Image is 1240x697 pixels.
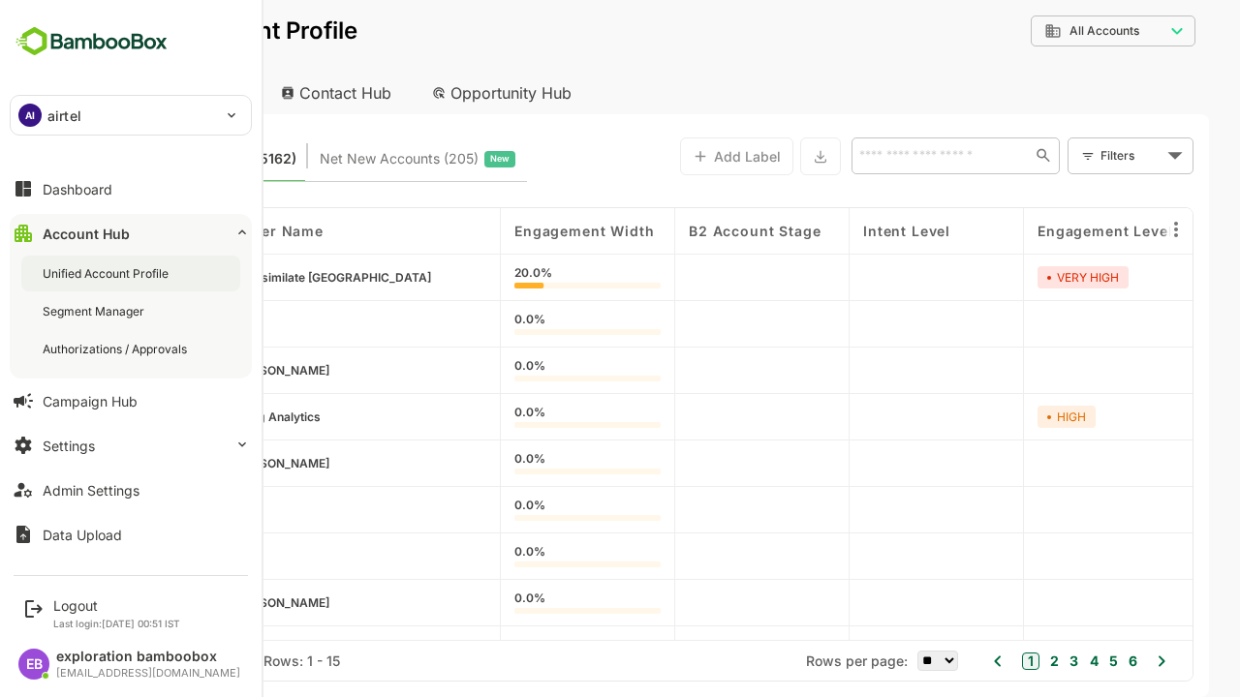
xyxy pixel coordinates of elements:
div: Unified Account Profile [43,265,172,282]
div: Logout [53,597,180,614]
span: Hawkins-Crosby [166,595,262,610]
div: 0.0% [447,546,593,567]
button: Add Label [612,137,726,175]
span: TransOrg Analytics [144,409,253,424]
p: Last login: [DATE] 00:51 IST [53,618,180,629]
button: 4 [1017,651,1031,672]
div: AI [18,104,42,127]
span: Customer Name [137,223,256,239]
div: EB [18,649,49,680]
span: Net New Accounts ( 205 ) [252,146,411,171]
div: 0.0% [447,500,593,521]
span: Rows per page: [738,652,840,669]
div: Filters [1033,145,1095,166]
div: Settings [43,438,95,454]
div: Campaign Hub [43,393,138,409]
button: Admin Settings [10,470,252,509]
div: Account Hub [31,72,190,114]
div: Segment Manager [43,303,148,319]
div: Opportunity Hub [349,72,521,114]
div: Data Upload [43,527,122,543]
div: 20.0% [447,267,593,288]
div: Authorizations / Approvals [43,341,191,357]
span: All Accounts [1002,24,1071,38]
div: [EMAIL_ADDRESS][DOMAIN_NAME] [56,667,240,680]
div: Dashboard [43,181,112,197]
button: Account Hub [10,214,252,253]
span: Armstrong-Cabrera [166,456,262,470]
p: Unified Account Profile [31,19,290,43]
button: 3 [997,651,1010,672]
button: 2 [977,651,991,672]
div: Account Hub [43,226,130,242]
div: AIairtel [11,96,251,135]
div: 0.0% [447,360,593,381]
span: Reassimilate Argentina [166,270,363,285]
button: 1 [954,652,972,670]
span: Known accounts you’ve identified to target - imported from CRM, Offline upload, or promoted from ... [58,146,229,171]
span: B2 Account Stage [621,223,753,239]
button: 5 [1037,651,1050,672]
div: Newly surfaced ICP-fit accounts from Intent, Website, LinkedIn, and other engagement signals. [252,146,448,171]
button: Campaign Hub [10,381,252,420]
span: Engagement Level [970,223,1104,239]
span: Conner-Nguyen [166,363,262,378]
span: Intent Level [795,223,883,239]
p: airtel [47,106,81,126]
div: All Accounts [976,22,1097,40]
img: BambooboxFullLogoMark.5f36c76dfaba33ec1ec1367b70bb1252.svg [10,23,173,60]
div: VERY HIGH [970,266,1061,288]
div: 0.0% [447,407,593,428]
div: Admin Settings [43,482,139,499]
div: exploration bamboobox [56,649,240,665]
div: 0.0% [447,639,593,660]
button: 6 [1056,651,1069,672]
div: Total Rows: 105162 | Rows: 1 - 15 [58,652,272,669]
div: 0.0% [447,592,593,614]
div: 0.0% [447,453,593,474]
button: Dashboard [10,169,252,208]
span: New [422,146,442,171]
div: Contact Hub [198,72,341,114]
div: HIGH [970,406,1028,428]
button: Export the selected data as CSV [732,137,773,175]
div: 0.0% [447,314,593,335]
div: All Accounts [963,13,1128,50]
div: Filters [1031,136,1126,176]
span: Engagement Width [447,223,586,239]
button: Data Upload [10,515,252,554]
button: Settings [10,426,252,465]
